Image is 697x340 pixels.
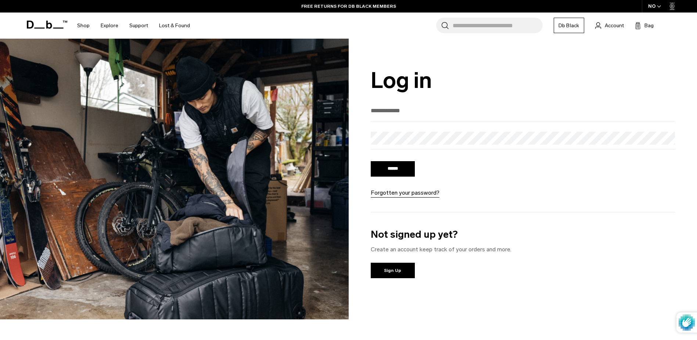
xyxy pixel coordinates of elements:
a: Sign Up [371,263,415,278]
h3: Not signed up yet? [371,227,675,242]
span: Account [605,22,624,29]
a: Db Black [554,18,584,33]
a: Explore [101,13,118,39]
a: Account [595,21,624,30]
a: Shop [77,13,90,39]
a: Support [129,13,148,39]
img: Protected by hCaptcha [679,312,695,333]
h1: Log in [371,68,675,93]
a: Lost & Found [159,13,190,39]
button: Bag [635,21,654,30]
a: Forgotten your password? [371,188,439,197]
a: FREE RETURNS FOR DB BLACK MEMBERS [301,3,396,10]
nav: Main Navigation [72,13,195,39]
p: Create an account keep track of your orders and more. [371,245,675,254]
span: Bag [644,22,654,29]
